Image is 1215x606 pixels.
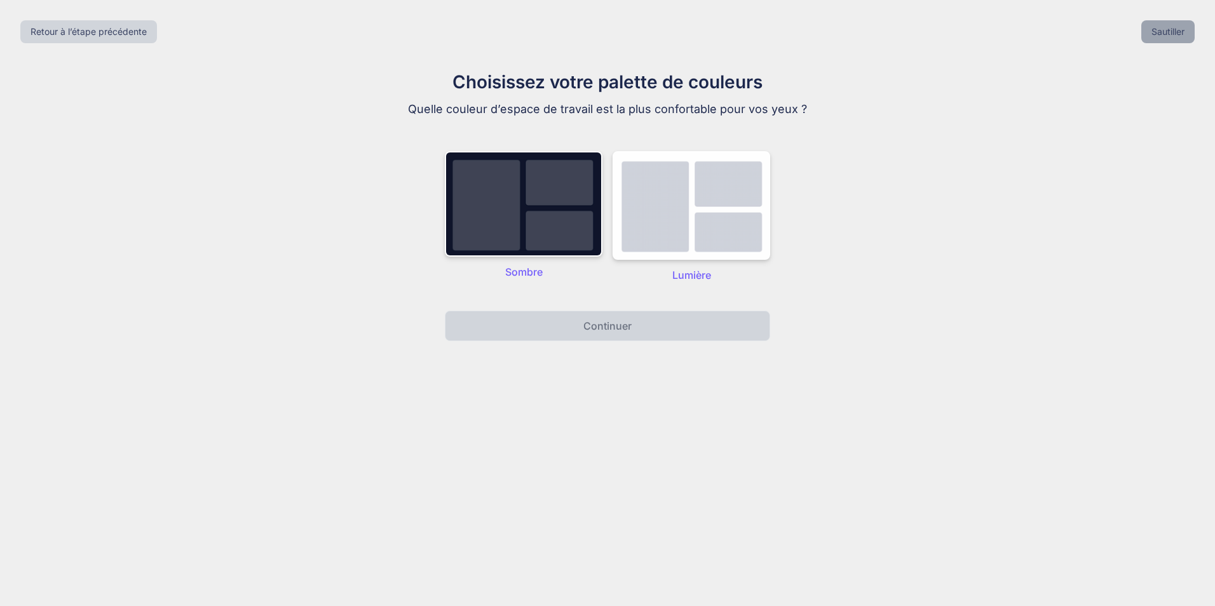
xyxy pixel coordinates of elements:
[445,311,770,341] button: Continuer
[583,318,632,333] p: Continuer
[1141,20,1195,43] button: Sautiller
[445,151,602,257] img: sombre
[445,264,602,279] p: Sombre
[394,100,821,118] p: Quelle couleur d’espace de travail est la plus confortable pour vos yeux ?
[613,267,770,283] p: Lumière
[394,69,821,95] h1: Choisissez votre palette de couleurs
[20,20,157,43] button: Retour à l’étape précédente
[613,151,770,260] img: sombre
